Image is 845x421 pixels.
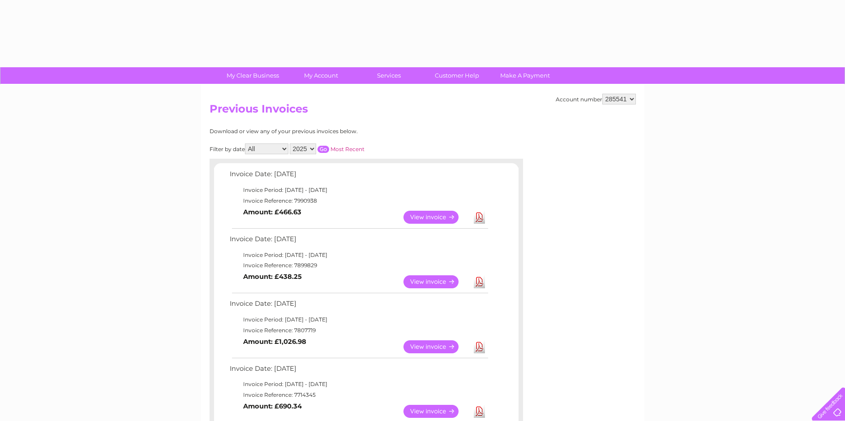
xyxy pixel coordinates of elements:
[403,405,469,418] a: View
[227,363,489,379] td: Invoice Date: [DATE]
[227,260,489,271] td: Invoice Reference: 7899829
[227,250,489,260] td: Invoice Period: [DATE] - [DATE]
[420,67,494,84] a: Customer Help
[403,275,469,288] a: View
[227,325,489,336] td: Invoice Reference: 7807719
[227,379,489,390] td: Invoice Period: [DATE] - [DATE]
[330,146,365,152] a: Most Recent
[488,67,562,84] a: Make A Payment
[243,338,306,346] b: Amount: £1,026.98
[227,233,489,250] td: Invoice Date: [DATE]
[210,128,445,135] div: Download or view any of your previous invoices below.
[474,340,485,353] a: Download
[403,211,469,224] a: View
[227,185,489,195] td: Invoice Period: [DATE] - [DATE]
[284,67,358,84] a: My Account
[403,340,469,353] a: View
[210,103,636,120] h2: Previous Invoices
[474,405,485,418] a: Download
[243,402,302,410] b: Amount: £690.34
[216,67,290,84] a: My Clear Business
[243,273,302,281] b: Amount: £438.25
[227,298,489,314] td: Invoice Date: [DATE]
[474,275,485,288] a: Download
[227,314,489,325] td: Invoice Period: [DATE] - [DATE]
[474,211,485,224] a: Download
[210,143,445,154] div: Filter by date
[227,168,489,185] td: Invoice Date: [DATE]
[352,67,426,84] a: Services
[227,390,489,400] td: Invoice Reference: 7714345
[556,94,636,104] div: Account number
[227,195,489,206] td: Invoice Reference: 7990938
[243,208,301,216] b: Amount: £466.63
